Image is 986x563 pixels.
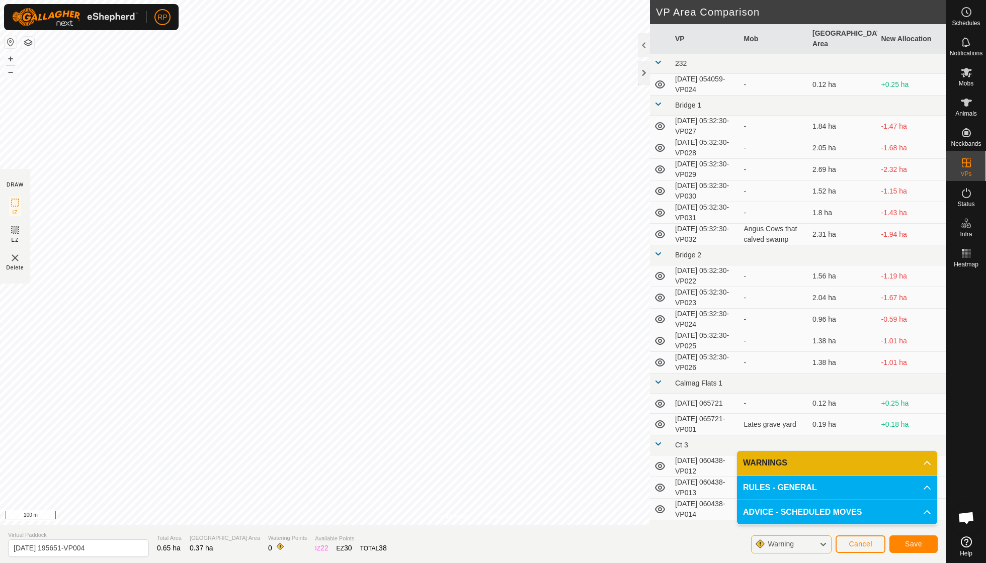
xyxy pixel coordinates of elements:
[337,543,352,553] div: EZ
[671,74,740,96] td: [DATE] 054059-VP024
[744,419,805,430] div: Lates grave yard
[768,540,794,548] span: Warning
[743,457,787,469] span: WARNINGS
[190,544,213,552] span: 0.37 ha
[877,159,946,180] td: -2.32 ha
[157,12,167,23] span: RP
[808,309,877,330] td: 0.96 ha
[656,6,946,18] h2: VP Area Comparison
[737,500,937,524] p-accordion-header: ADVICE - SCHEDULED MOVES
[877,330,946,352] td: -1.01 ha
[268,544,272,552] span: 0
[7,264,24,271] span: Delete
[8,531,149,539] span: Virtual Paddock
[744,121,805,132] div: -
[744,398,805,409] div: -
[671,224,740,245] td: [DATE] 05:32:30-VP032
[7,181,24,189] div: DRAW
[952,20,980,26] span: Schedules
[808,414,877,435] td: 0.19 ha
[9,252,21,264] img: VP
[13,209,18,216] span: IZ
[12,236,19,244] span: EZ
[157,534,182,542] span: Total Area
[433,512,471,521] a: Privacy Policy
[671,477,740,499] td: [DATE] 060438-VP013
[744,357,805,368] div: -
[344,544,352,552] span: 30
[744,314,805,325] div: -
[737,476,937,500] p-accordion-header: RULES - GENERAL
[954,261,978,267] span: Heatmap
[157,544,181,552] span: 0.65 ha
[671,202,740,224] td: [DATE] 05:32:30-VP031
[955,111,977,117] span: Animals
[5,53,17,65] button: +
[808,159,877,180] td: 2.69 ha
[957,201,974,207] span: Status
[877,394,946,414] td: +0.25 ha
[315,543,328,553] div: IZ
[960,231,972,237] span: Infra
[877,414,946,435] td: +0.18 ha
[877,116,946,137] td: -1.47 ha
[675,379,722,387] span: Calmag Flats 1
[877,309,946,330] td: -0.59 ha
[671,309,740,330] td: [DATE] 05:32:30-VP024
[808,265,877,287] td: 1.56 ha
[808,287,877,309] td: 2.04 ha
[808,330,877,352] td: 1.38 ha
[675,101,701,109] span: Bridge 1
[877,137,946,159] td: -1.68 ha
[877,202,946,224] td: -1.43 ha
[877,180,946,202] td: -1.15 ha
[743,482,817,494] span: RULES - GENERAL
[743,506,862,518] span: ADVICE - SCHEDULED MOVES
[675,59,687,67] span: 232
[808,137,877,159] td: 2.05 ha
[5,36,17,48] button: Reset Map
[877,287,946,309] td: -1.67 ha
[744,208,805,218] div: -
[671,265,740,287] td: [DATE] 05:32:30-VP022
[836,535,885,553] button: Cancel
[744,336,805,346] div: -
[671,499,740,520] td: [DATE] 060438-VP014
[808,180,877,202] td: 1.52 ha
[5,66,17,78] button: –
[671,137,740,159] td: [DATE] 05:32:30-VP028
[744,271,805,281] div: -
[877,74,946,96] td: +0.25 ha
[671,287,740,309] td: [DATE] 05:32:30-VP023
[877,352,946,373] td: -1.01 ha
[960,550,972,556] span: Help
[744,186,805,197] div: -
[808,224,877,245] td: 2.31 ha
[190,534,260,542] span: [GEOGRAPHIC_DATA] Area
[744,293,805,303] div: -
[744,224,805,245] div: Angus Cows that calved swamp
[905,540,922,548] span: Save
[483,512,513,521] a: Contact Us
[360,543,387,553] div: TOTAL
[744,79,805,90] div: -
[808,352,877,373] td: 1.38 ha
[671,24,740,54] th: VP
[951,503,981,533] div: Open chat
[744,164,805,175] div: -
[877,24,946,54] th: New Allocation
[877,224,946,245] td: -1.94 ha
[950,50,982,56] span: Notifications
[737,451,937,475] p-accordion-header: WARNINGS
[22,37,34,49] button: Map Layers
[671,414,740,435] td: [DATE] 065721-VP001
[808,394,877,414] td: 0.12 ha
[12,8,138,26] img: Gallagher Logo
[671,352,740,373] td: [DATE] 05:32:30-VP026
[671,159,740,180] td: [DATE] 05:32:30-VP029
[744,143,805,153] div: -
[959,80,973,86] span: Mobs
[268,534,307,542] span: Watering Points
[675,441,688,449] span: Ct 3
[740,24,809,54] th: Mob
